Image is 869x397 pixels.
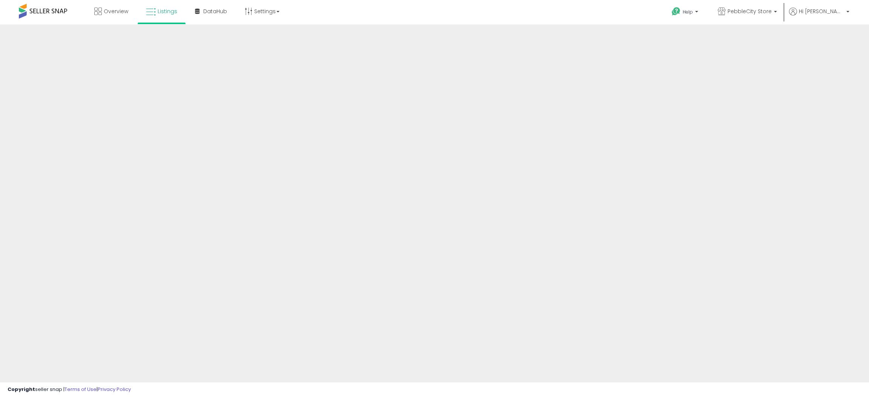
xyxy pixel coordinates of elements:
[683,9,693,15] span: Help
[671,7,681,16] i: Get Help
[728,8,772,15] span: PebbleCity Store
[203,8,227,15] span: DataHub
[666,1,706,24] a: Help
[158,8,177,15] span: Listings
[799,8,844,15] span: Hi [PERSON_NAME]
[789,8,849,24] a: Hi [PERSON_NAME]
[104,8,128,15] span: Overview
